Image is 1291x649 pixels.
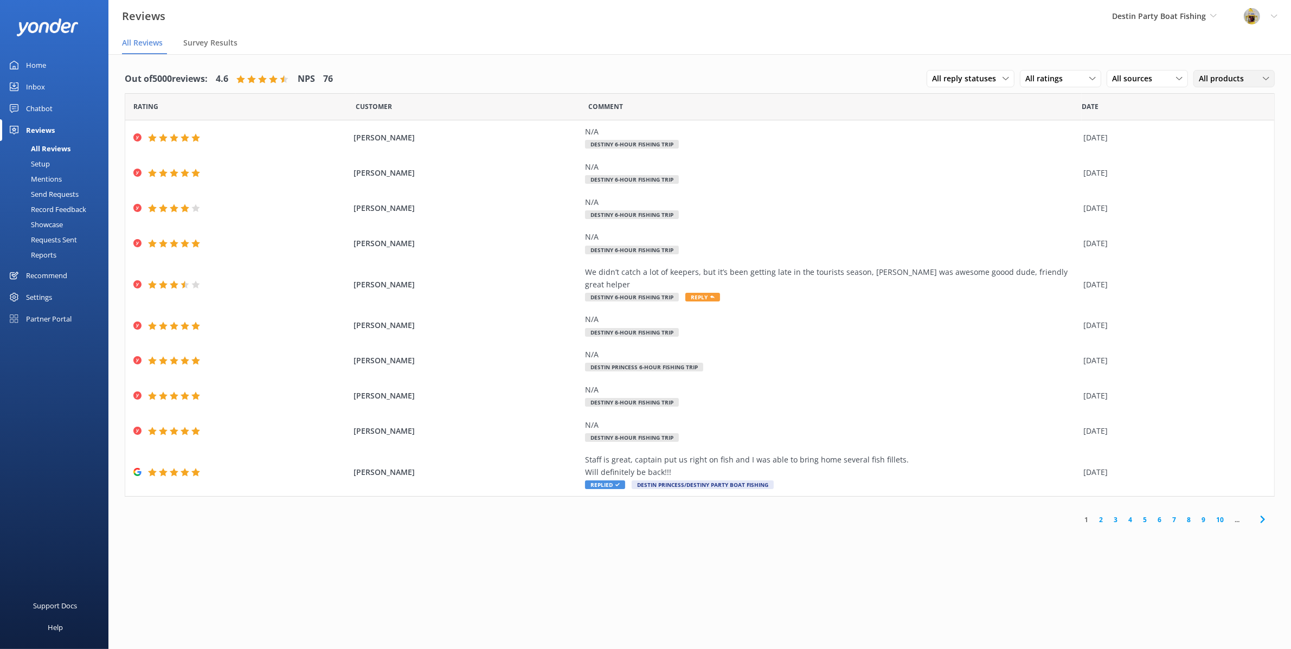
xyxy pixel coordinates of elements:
[26,265,67,286] div: Recommend
[585,363,703,371] span: Destin Princess 6-Hour Fishing Trip
[1244,8,1260,24] img: 250-1665017868.jpg
[1112,73,1159,85] span: All sources
[585,246,679,254] span: Destiny 6-Hour Fishing Trip
[7,202,108,217] a: Record Feedback
[585,328,679,337] span: Destiny 6-Hour Fishing Trip
[354,167,579,179] span: [PERSON_NAME]
[7,187,108,202] a: Send Requests
[354,390,579,402] span: [PERSON_NAME]
[26,308,72,330] div: Partner Portal
[354,319,579,331] span: [PERSON_NAME]
[1084,167,1261,179] div: [DATE]
[34,595,78,616] div: Support Docs
[585,161,1078,173] div: N/A
[7,141,70,156] div: All Reviews
[1152,515,1167,525] a: 6
[585,231,1078,243] div: N/A
[585,196,1078,208] div: N/A
[354,237,579,249] span: [PERSON_NAME]
[1084,202,1261,214] div: [DATE]
[354,202,579,214] span: [PERSON_NAME]
[1084,355,1261,367] div: [DATE]
[354,355,579,367] span: [PERSON_NAME]
[585,384,1078,396] div: N/A
[1123,515,1138,525] a: 4
[632,480,774,489] span: Destin Princess/Destiny Party Boat Fishing
[298,72,315,86] h4: NPS
[1084,425,1261,437] div: [DATE]
[122,37,163,48] span: All Reviews
[585,454,1078,478] div: Staff is great, captain put us right on fish and I was able to bring home several fish fillets. W...
[7,202,86,217] div: Record Feedback
[26,286,52,308] div: Settings
[7,232,77,247] div: Requests Sent
[7,217,63,232] div: Showcase
[588,101,623,112] span: Question
[7,156,50,171] div: Setup
[585,480,625,489] span: Replied
[1196,515,1211,525] a: 9
[1079,515,1094,525] a: 1
[585,210,679,219] span: Destiny 6-Hour Fishing Trip
[26,119,55,141] div: Reviews
[1138,515,1152,525] a: 5
[585,140,679,149] span: Destiny 6-Hour Fishing Trip
[125,72,208,86] h4: Out of 5000 reviews:
[7,247,56,262] div: Reports
[1084,132,1261,144] div: [DATE]
[585,419,1078,431] div: N/A
[585,266,1078,291] div: We didn’t catch a lot of keepers, but it’s been getting late in the tourists season, [PERSON_NAME...
[354,425,579,437] span: [PERSON_NAME]
[216,72,228,86] h4: 4.6
[585,126,1078,138] div: N/A
[1211,515,1229,525] a: 10
[7,171,62,187] div: Mentions
[1084,390,1261,402] div: [DATE]
[7,156,108,171] a: Setup
[1084,237,1261,249] div: [DATE]
[183,37,237,48] span: Survey Results
[354,132,579,144] span: [PERSON_NAME]
[1167,515,1181,525] a: 7
[1082,101,1099,112] span: Date
[16,18,79,36] img: yonder-white-logo.png
[932,73,1003,85] span: All reply statuses
[26,76,45,98] div: Inbox
[1181,515,1196,525] a: 8
[1199,73,1250,85] span: All products
[354,466,579,478] span: [PERSON_NAME]
[354,279,579,291] span: [PERSON_NAME]
[7,217,108,232] a: Showcase
[585,433,679,442] span: Destiny 8-Hour Fishing Trip
[585,349,1078,361] div: N/A
[7,247,108,262] a: Reports
[7,141,108,156] a: All Reviews
[1094,515,1108,525] a: 2
[48,616,63,638] div: Help
[7,232,108,247] a: Requests Sent
[133,101,158,112] span: Date
[122,8,165,25] h3: Reviews
[1084,466,1261,478] div: [DATE]
[585,313,1078,325] div: N/A
[1229,515,1245,525] span: ...
[26,98,53,119] div: Chatbot
[685,293,720,301] span: Reply
[1112,11,1206,21] span: Destin Party Boat Fishing
[356,101,392,112] span: Date
[323,72,333,86] h4: 76
[585,398,679,407] span: Destiny 8-Hour Fishing Trip
[26,54,46,76] div: Home
[7,187,79,202] div: Send Requests
[585,175,679,184] span: Destiny 6-Hour Fishing Trip
[1025,73,1069,85] span: All ratings
[1108,515,1123,525] a: 3
[1084,319,1261,331] div: [DATE]
[1084,279,1261,291] div: [DATE]
[585,293,679,301] span: Destiny 6-Hour Fishing Trip
[7,171,108,187] a: Mentions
